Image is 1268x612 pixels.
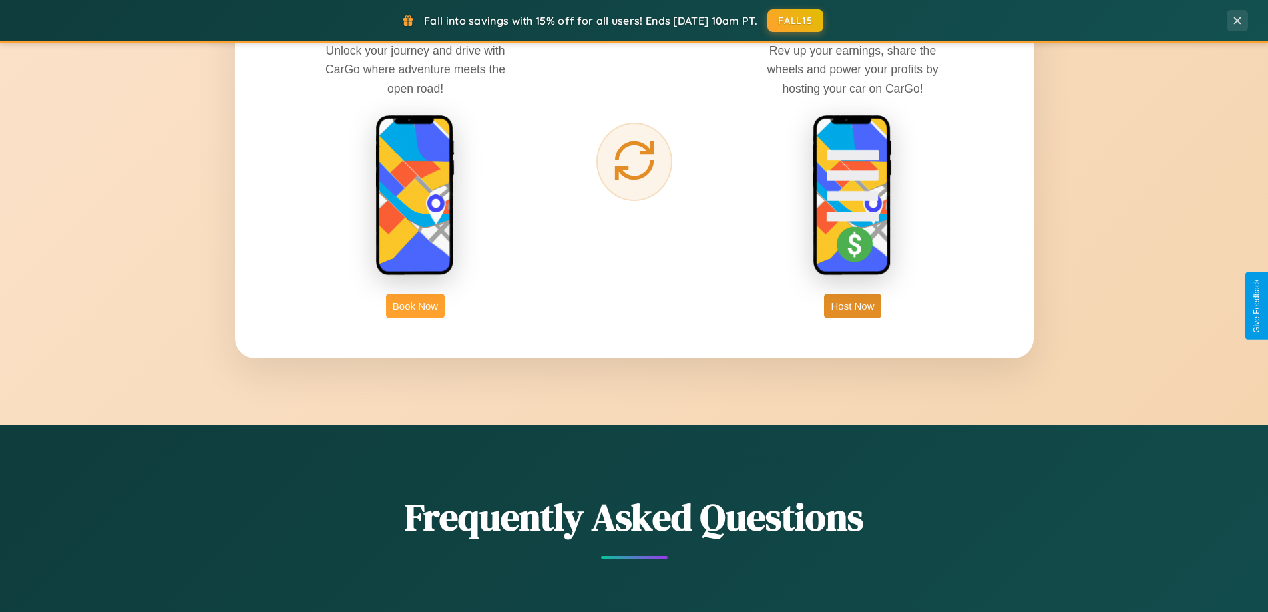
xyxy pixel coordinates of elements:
span: Fall into savings with 15% off for all users! Ends [DATE] 10am PT. [424,14,757,27]
div: Give Feedback [1252,279,1261,333]
button: Book Now [386,294,445,318]
h2: Frequently Asked Questions [235,491,1034,543]
img: host phone [813,115,893,277]
p: Rev up your earnings, share the wheels and power your profits by hosting your car on CarGo! [753,41,952,97]
p: Unlock your journey and drive with CarGo where adventure meets the open road! [316,41,515,97]
button: Host Now [824,294,881,318]
img: rent phone [375,115,455,277]
button: FALL15 [767,9,823,32]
